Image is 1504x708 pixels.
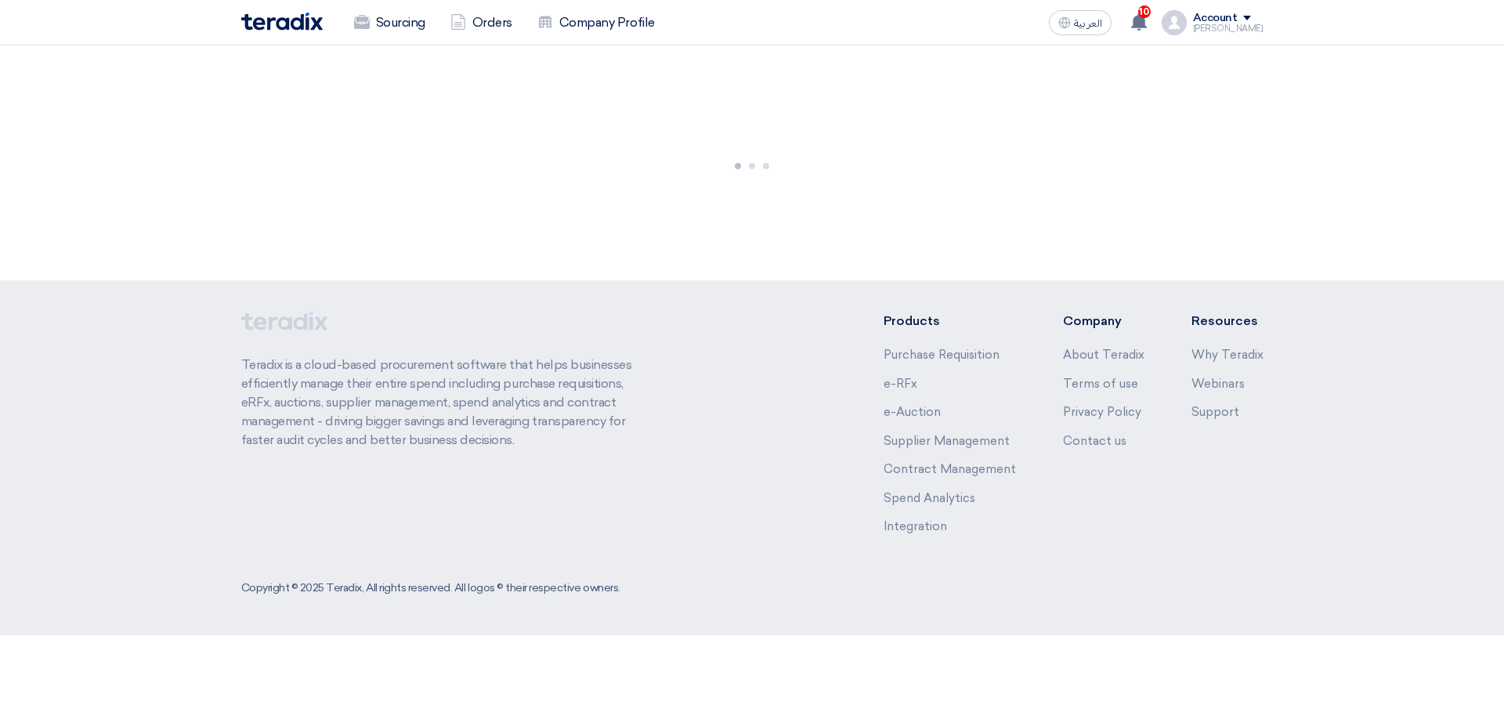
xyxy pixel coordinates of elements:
span: 10 [1138,5,1151,18]
a: Terms of use [1063,377,1138,391]
a: Privacy Policy [1063,405,1141,419]
a: Contact us [1063,434,1126,448]
img: Teradix logo [241,13,323,31]
a: Purchase Requisition [884,348,1000,362]
a: Integration [884,519,947,533]
a: Orders [438,5,525,40]
p: Teradix is a cloud-based procurement software that helps businesses efficiently manage their enti... [241,356,650,450]
a: Contract Management [884,462,1016,476]
a: Sourcing [342,5,438,40]
a: Spend Analytics [884,491,975,505]
li: Resources [1191,312,1264,331]
li: Products [884,312,1016,331]
a: e-Auction [884,405,941,419]
li: Company [1063,312,1144,331]
a: Why Teradix [1191,348,1264,362]
a: e-RFx [884,377,917,391]
a: Supplier Management [884,434,1010,448]
button: العربية [1049,10,1112,35]
a: About Teradix [1063,348,1144,362]
div: [PERSON_NAME] [1193,24,1264,33]
img: profile_test.png [1162,10,1187,35]
div: Account [1193,12,1238,25]
div: Copyright © 2025 Teradix, All rights reserved. All logos © their respective owners. [241,580,620,596]
a: Company Profile [525,5,667,40]
a: Support [1191,405,1239,419]
span: العربية [1074,18,1102,29]
a: Webinars [1191,377,1245,391]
